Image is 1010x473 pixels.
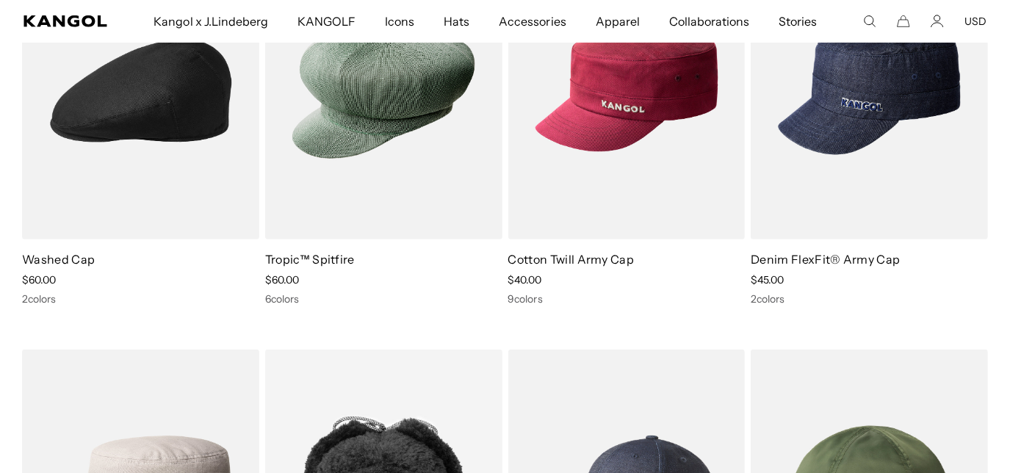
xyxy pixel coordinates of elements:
[863,15,876,28] summary: Search here
[508,292,746,306] div: 9 colors
[265,273,299,286] span: $60.00
[22,252,95,267] a: Washed Cap
[964,15,986,28] button: USD
[751,292,988,306] div: 2 colors
[22,273,56,286] span: $60.00
[751,273,784,286] span: $45.00
[508,252,635,267] a: Cotton Twill Army Cap
[508,273,542,286] span: $40.00
[265,292,502,306] div: 6 colors
[931,15,944,28] a: Account
[24,15,108,27] a: Kangol
[265,252,355,267] a: Tropic™ Spitfire
[751,252,900,267] a: Denim FlexFit® Army Cap
[22,292,259,306] div: 2 colors
[897,15,910,28] button: Cart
